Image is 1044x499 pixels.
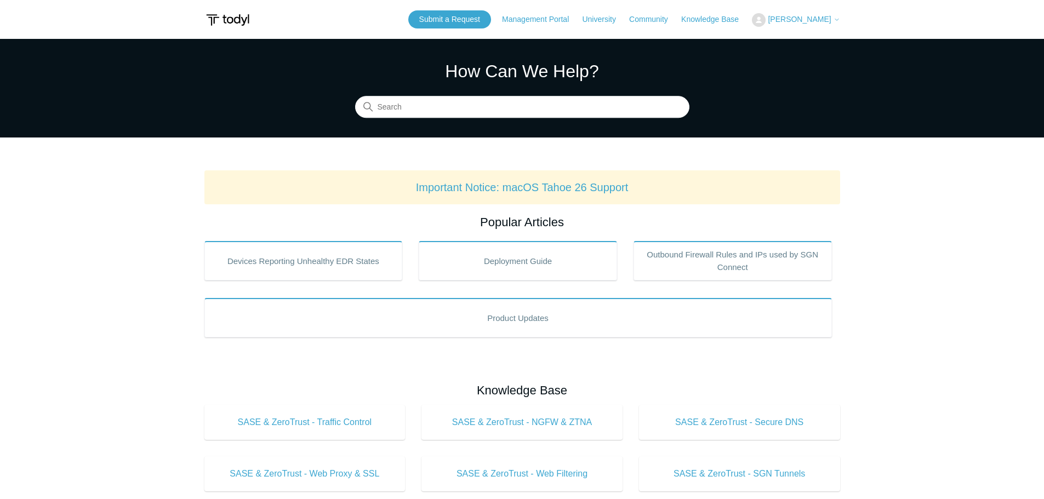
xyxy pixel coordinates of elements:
a: SASE & ZeroTrust - Traffic Control [204,405,406,440]
a: SASE & ZeroTrust - Secure DNS [639,405,840,440]
span: SASE & ZeroTrust - SGN Tunnels [655,467,824,480]
img: Todyl Support Center Help Center home page [204,10,251,30]
a: Product Updates [204,298,832,337]
span: SASE & ZeroTrust - Web Filtering [438,467,606,480]
a: Submit a Request [408,10,491,28]
span: SASE & ZeroTrust - Web Proxy & SSL [221,467,389,480]
a: Community [629,14,679,25]
span: SASE & ZeroTrust - Secure DNS [655,416,824,429]
a: Deployment Guide [419,241,617,280]
a: SASE & ZeroTrust - Web Proxy & SSL [204,456,406,491]
a: SASE & ZeroTrust - Web Filtering [421,456,623,491]
input: Search [355,96,689,118]
span: [PERSON_NAME] [768,15,831,24]
h2: Popular Articles [204,213,840,231]
a: SASE & ZeroTrust - SGN Tunnels [639,456,840,491]
a: University [582,14,626,25]
button: [PERSON_NAME] [752,13,840,27]
a: Management Portal [502,14,580,25]
h2: Knowledge Base [204,381,840,399]
a: SASE & ZeroTrust - NGFW & ZTNA [421,405,623,440]
span: SASE & ZeroTrust - Traffic Control [221,416,389,429]
h1: How Can We Help? [355,58,689,84]
span: SASE & ZeroTrust - NGFW & ZTNA [438,416,606,429]
a: Devices Reporting Unhealthy EDR States [204,241,403,280]
a: Important Notice: macOS Tahoe 26 Support [416,181,629,193]
a: Outbound Firewall Rules and IPs used by SGN Connect [634,241,832,280]
a: Knowledge Base [681,14,750,25]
